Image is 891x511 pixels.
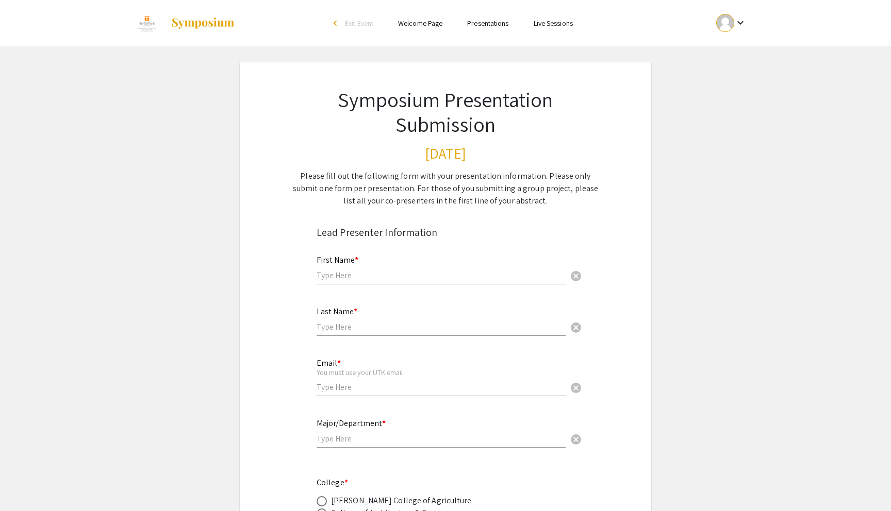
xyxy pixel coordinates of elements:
[317,254,358,265] mat-label: First Name
[290,170,601,207] div: Please fill out the following form with your presentation information. Please only submit one for...
[534,19,573,28] a: Live Sessions
[134,10,235,36] a: Discovery Day 2025
[134,10,160,36] img: Discovery Day 2025
[317,357,341,368] mat-label: Email
[317,225,574,240] div: Lead Presenter Information
[570,321,582,334] span: cancel
[317,382,566,393] input: Type Here
[570,433,582,446] span: cancel
[345,19,373,28] span: Exit Event
[317,418,386,429] mat-label: Major/Department
[290,87,601,137] h1: Symposium Presentation Submission
[317,321,566,332] input: Type Here
[171,17,235,29] img: Symposium by ForagerOne
[317,270,566,281] input: Type Here
[8,465,44,503] iframe: Chat
[566,429,586,449] button: Clear
[566,377,586,398] button: Clear
[290,145,601,162] h3: [DATE]
[734,16,747,29] mat-icon: Expand account dropdown
[331,495,472,507] div: [PERSON_NAME] College of Agriculture
[467,19,508,28] a: Presentations
[317,477,348,488] mat-label: College
[317,368,566,377] div: You must use your UTK email
[317,433,566,444] input: Type Here
[570,270,582,282] span: cancel
[398,19,442,28] a: Welcome Page
[334,20,340,26] div: arrow_back_ios
[705,11,757,35] button: Expand account dropdown
[566,265,586,286] button: Clear
[570,382,582,394] span: cancel
[317,306,357,317] mat-label: Last Name
[566,316,586,337] button: Clear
